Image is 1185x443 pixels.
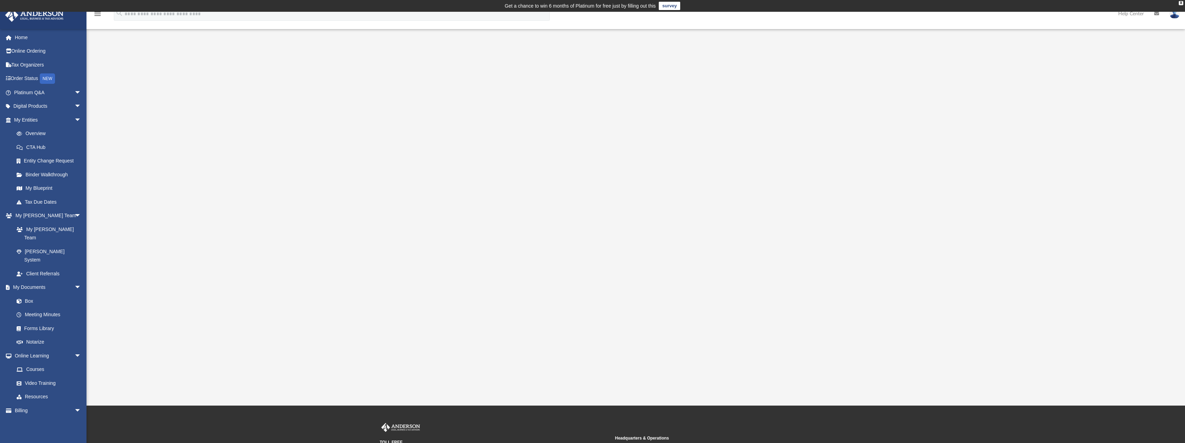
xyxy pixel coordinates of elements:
a: Courses [10,363,88,376]
div: close [1179,1,1183,5]
span: arrow_drop_down [74,349,88,363]
a: My Blueprint [10,181,88,195]
span: arrow_drop_down [74,86,88,100]
a: My [PERSON_NAME] Team [10,222,85,245]
a: [PERSON_NAME] System [10,245,88,267]
img: User Pic [1169,9,1180,19]
a: Binder Walkthrough [10,168,92,181]
a: Online Learningarrow_drop_down [5,349,88,363]
div: NEW [40,73,55,84]
a: Home [5,30,92,44]
span: arrow_drop_down [74,113,88,127]
a: Online Ordering [5,44,92,58]
a: Client Referrals [10,267,88,281]
a: Entity Change Request [10,154,92,168]
img: Anderson Advisors Platinum Portal [3,8,66,22]
a: My Documentsarrow_drop_down [5,281,88,294]
i: menu [93,10,102,18]
a: Meeting Minutes [10,308,88,322]
a: Events Calendar [5,417,92,431]
a: My Entitiesarrow_drop_down [5,113,92,127]
a: survey [659,2,680,10]
span: arrow_drop_down [74,99,88,114]
a: Order StatusNEW [5,72,92,86]
a: Platinum Q&Aarrow_drop_down [5,86,92,99]
a: My [PERSON_NAME] Teamarrow_drop_down [5,209,88,223]
a: Video Training [10,376,85,390]
a: Tax Organizers [5,58,92,72]
small: Headquarters & Operations [615,435,846,441]
span: arrow_drop_down [74,281,88,295]
span: arrow_drop_down [74,209,88,223]
a: menu [93,13,102,18]
a: Forms Library [10,321,85,335]
div: Get a chance to win 6 months of Platinum for free just by filling out this [505,2,656,10]
a: Digital Productsarrow_drop_down [5,99,92,113]
a: Notarize [10,335,88,349]
a: Resources [10,390,88,404]
a: Tax Due Dates [10,195,92,209]
a: Overview [10,127,92,141]
span: arrow_drop_down [74,404,88,418]
a: Box [10,294,85,308]
a: Billingarrow_drop_down [5,404,92,417]
img: Anderson Advisors Platinum Portal [380,423,421,432]
i: search [116,9,123,17]
a: CTA Hub [10,140,92,154]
